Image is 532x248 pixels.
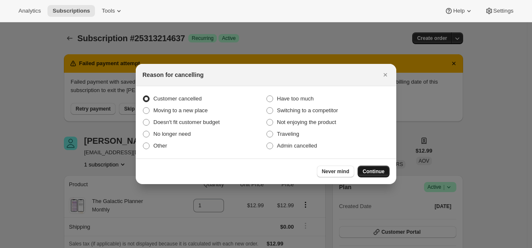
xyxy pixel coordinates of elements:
[358,166,390,177] button: Continue
[453,8,464,14] span: Help
[277,131,299,137] span: Traveling
[277,119,336,125] span: Not enjoying the product
[440,5,478,17] button: Help
[13,5,46,17] button: Analytics
[277,107,338,113] span: Switching to a competitor
[277,95,313,102] span: Have too much
[53,8,90,14] span: Subscriptions
[153,95,202,102] span: Customer cancelled
[363,168,385,175] span: Continue
[142,71,203,79] h2: Reason for cancelling
[317,166,354,177] button: Never mind
[18,8,41,14] span: Analytics
[480,5,519,17] button: Settings
[379,69,391,81] button: Close
[277,142,317,149] span: Admin cancelled
[102,8,115,14] span: Tools
[153,131,191,137] span: No longer need
[322,168,349,175] span: Never mind
[47,5,95,17] button: Subscriptions
[97,5,128,17] button: Tools
[153,119,220,125] span: Doesn't fit customer budget
[153,142,167,149] span: Other
[153,107,208,113] span: Moving to a new place
[493,8,514,14] span: Settings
